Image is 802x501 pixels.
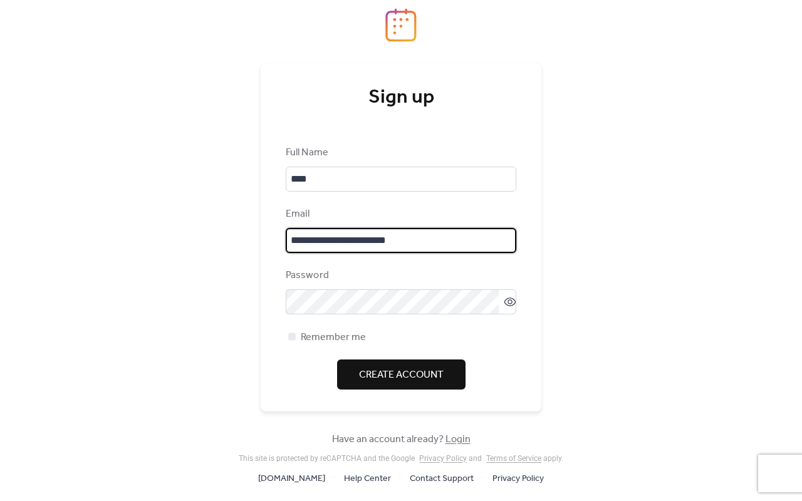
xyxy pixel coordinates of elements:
[258,470,325,486] a: [DOMAIN_NAME]
[286,85,516,110] div: Sign up
[419,454,467,463] a: Privacy Policy
[301,330,366,345] span: Remember me
[492,472,544,487] span: Privacy Policy
[410,472,474,487] span: Contact Support
[286,207,514,222] div: Email
[286,268,514,283] div: Password
[332,432,471,447] span: Have an account already?
[359,368,444,383] span: Create Account
[337,359,466,390] button: Create Account
[258,472,325,487] span: [DOMAIN_NAME]
[385,8,417,42] img: logo
[492,470,544,486] a: Privacy Policy
[344,472,391,487] span: Help Center
[486,454,541,463] a: Terms of Service
[286,145,514,160] div: Full Name
[410,470,474,486] a: Contact Support
[445,430,471,449] a: Login
[239,454,563,463] div: This site is protected by reCAPTCHA and the Google and apply .
[344,470,391,486] a: Help Center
